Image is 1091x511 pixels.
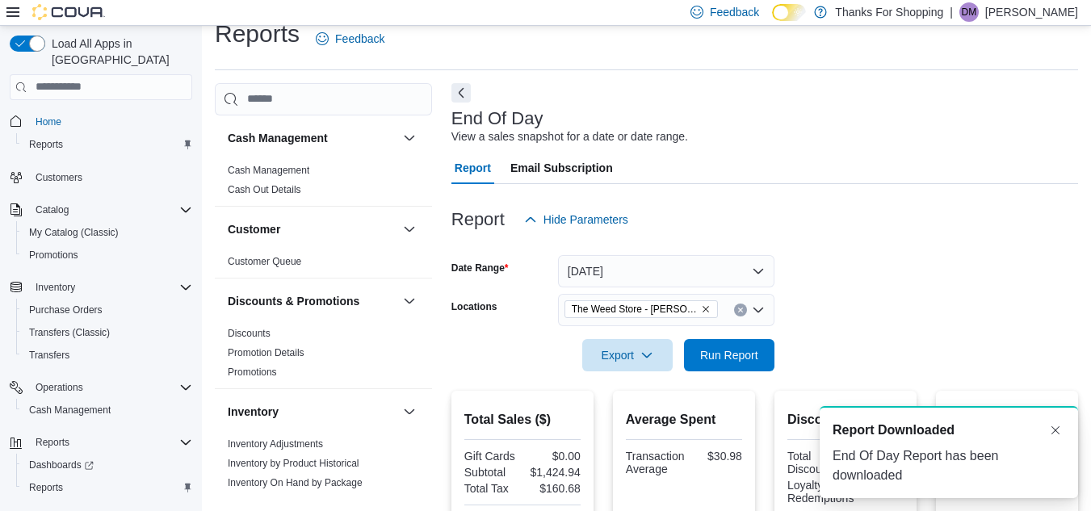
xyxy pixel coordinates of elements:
[36,381,83,394] span: Operations
[3,165,199,189] button: Customers
[1046,421,1065,440] button: Dismiss toast
[455,152,491,184] span: Report
[400,402,419,421] button: Inventory
[29,200,192,220] span: Catalog
[23,300,109,320] a: Purchase Orders
[451,210,505,229] h3: Report
[16,133,199,156] button: Reports
[29,112,68,132] a: Home
[400,291,419,311] button: Discounts & Promotions
[16,476,199,499] button: Reports
[526,466,581,479] div: $1,424.94
[3,376,199,399] button: Operations
[833,421,955,440] span: Report Downloaded
[464,450,519,463] div: Gift Cards
[29,378,90,397] button: Operations
[23,478,69,497] a: Reports
[23,400,117,420] a: Cash Management
[400,220,419,239] button: Customer
[16,244,199,266] button: Promotions
[833,421,1065,440] div: Notification
[228,477,363,488] a: Inventory On Hand by Package
[592,339,663,371] span: Export
[228,496,358,509] span: Inventory On Hand by Product
[701,304,711,314] button: Remove The Weed Store - Albert St from selection in this group
[16,299,199,321] button: Purchase Orders
[228,404,397,420] button: Inventory
[572,301,698,317] span: The Weed Store - [PERSON_NAME][GEOGRAPHIC_DATA]
[23,300,192,320] span: Purchase Orders
[228,496,358,508] a: Inventory On Hand by Product
[45,36,192,68] span: Load All Apps in [GEOGRAPHIC_DATA]
[228,293,359,309] h3: Discounts & Promotions
[215,161,432,206] div: Cash Management
[833,446,1065,485] div: End Of Day Report has been downloaded
[228,404,279,420] h3: Inventory
[690,450,741,463] div: $30.98
[543,212,628,228] span: Hide Parameters
[23,346,76,365] a: Transfers
[29,278,192,297] span: Inventory
[36,171,82,184] span: Customers
[36,281,75,294] span: Inventory
[451,128,688,145] div: View a sales snapshot for a date or date range.
[23,135,69,154] a: Reports
[451,109,543,128] h3: End Of Day
[228,184,301,195] a: Cash Out Details
[29,481,63,494] span: Reports
[29,304,103,316] span: Purchase Orders
[29,459,94,471] span: Dashboards
[23,323,192,342] span: Transfers (Classic)
[626,450,685,475] div: Transaction Average
[29,167,192,187] span: Customers
[228,327,271,340] span: Discounts
[29,433,76,452] button: Reports
[23,245,192,265] span: Promotions
[36,115,61,128] span: Home
[400,128,419,148] button: Cash Management
[752,304,765,316] button: Open list of options
[228,221,280,237] h3: Customer
[29,138,63,151] span: Reports
[29,433,192,452] span: Reports
[23,455,192,475] span: Dashboards
[464,466,519,479] div: Subtotal
[228,438,323,450] span: Inventory Adjustments
[228,255,301,268] span: Customer Queue
[464,482,519,495] div: Total Tax
[558,255,774,287] button: [DATE]
[228,438,323,450] a: Inventory Adjustments
[23,323,116,342] a: Transfers (Classic)
[228,164,309,177] span: Cash Management
[29,168,89,187] a: Customers
[772,4,806,21] input: Dark Mode
[29,111,192,132] span: Home
[29,249,78,262] span: Promotions
[228,328,271,339] a: Discounts
[32,4,105,20] img: Cova
[228,256,301,267] a: Customer Queue
[510,152,613,184] span: Email Subscription
[835,2,943,22] p: Thanks For Shopping
[228,293,397,309] button: Discounts & Promotions
[23,346,192,365] span: Transfers
[215,18,300,50] h1: Reports
[29,326,110,339] span: Transfers (Classic)
[228,457,359,470] span: Inventory by Product Historical
[451,262,509,274] label: Date Range
[36,436,69,449] span: Reports
[710,4,759,20] span: Feedback
[518,203,635,236] button: Hide Parameters
[451,300,497,313] label: Locations
[23,223,192,242] span: My Catalog (Classic)
[3,199,199,221] button: Catalog
[23,478,192,497] span: Reports
[29,404,111,417] span: Cash Management
[228,347,304,358] a: Promotion Details
[228,221,397,237] button: Customer
[23,400,192,420] span: Cash Management
[684,339,774,371] button: Run Report
[215,252,432,278] div: Customer
[29,226,119,239] span: My Catalog (Classic)
[29,378,192,397] span: Operations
